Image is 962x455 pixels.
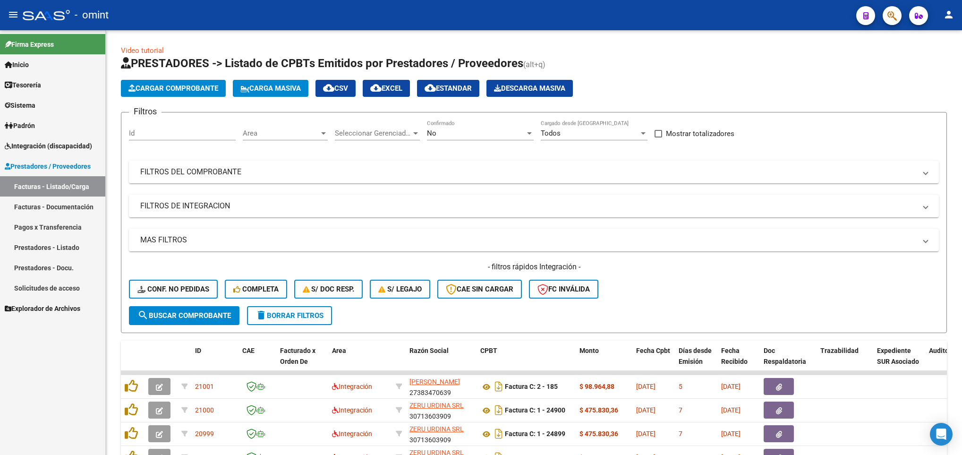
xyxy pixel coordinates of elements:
[636,383,656,390] span: [DATE]
[129,161,939,183] mat-expansion-panel-header: FILTROS DEL COMPROBANTE
[409,377,473,396] div: 27383470639
[437,280,522,299] button: CAE SIN CARGAR
[5,161,91,172] span: Prestadores / Proveedores
[579,347,599,354] span: Monto
[195,383,214,390] span: 21001
[370,84,402,93] span: EXCEL
[5,39,54,50] span: Firma Express
[579,430,618,438] strong: $ 475.830,36
[129,280,218,299] button: Conf. no pedidas
[721,430,741,438] span: [DATE]
[406,341,477,382] datatable-header-cell: Razón Social
[679,406,682,414] span: 7
[493,426,505,441] i: Descargar documento
[5,60,29,70] span: Inicio
[480,347,497,354] span: CPBT
[5,303,80,314] span: Explorador de Archivos
[679,383,682,390] span: 5
[636,406,656,414] span: [DATE]
[576,341,632,382] datatable-header-cell: Monto
[129,262,939,272] h4: - filtros rápidos Integración -
[225,280,287,299] button: Completa
[632,341,675,382] datatable-header-cell: Fecha Cpbt
[323,84,348,93] span: CSV
[721,383,741,390] span: [DATE]
[328,341,392,382] datatable-header-cell: Area
[140,235,916,245] mat-panel-title: MAS FILTROS
[486,80,573,97] button: Descarga Masiva
[121,46,164,55] a: Video tutorial
[760,341,817,382] datatable-header-cell: Doc Respaldatoria
[5,100,35,111] span: Sistema
[717,341,760,382] datatable-header-cell: Fecha Recibido
[137,309,149,321] mat-icon: search
[446,285,513,293] span: CAE SIN CARGAR
[75,5,109,26] span: - omint
[240,84,301,93] span: Carga Masiva
[5,120,35,131] span: Padrón
[335,129,411,137] span: Seleccionar Gerenciador
[195,347,201,354] span: ID
[243,129,319,137] span: Area
[332,383,372,390] span: Integración
[242,347,255,354] span: CAE
[943,9,954,20] mat-icon: person
[233,285,279,293] span: Completa
[121,57,523,70] span: PRESTADORES -> Listado de CPBTs Emitidos por Prestadores / Proveedores
[323,82,334,94] mat-icon: cloud_download
[255,311,324,320] span: Borrar Filtros
[409,402,464,409] span: ZERU URDINA SRL
[523,60,545,69] span: (alt+q)
[303,285,355,293] span: S/ Doc Resp.
[493,379,505,394] i: Descargar documento
[505,407,565,414] strong: Factura C: 1 - 24900
[505,383,558,391] strong: Factura C: 2 - 185
[276,341,328,382] datatable-header-cell: Facturado x Orden De
[721,347,748,365] span: Fecha Recibido
[636,347,670,354] span: Fecha Cpbt
[129,306,239,325] button: Buscar Comprobante
[332,406,372,414] span: Integración
[315,80,356,97] button: CSV
[541,129,561,137] span: Todos
[233,80,308,97] button: Carga Masiva
[679,430,682,438] span: 7
[280,347,315,365] span: Facturado x Orden De
[477,341,576,382] datatable-header-cell: CPBT
[529,280,598,299] button: FC Inválida
[363,80,410,97] button: EXCEL
[195,406,214,414] span: 21000
[294,280,363,299] button: S/ Doc Resp.
[247,306,332,325] button: Borrar Filtros
[140,167,916,177] mat-panel-title: FILTROS DEL COMPROBANTE
[332,347,346,354] span: Area
[255,309,267,321] mat-icon: delete
[579,383,614,390] strong: $ 98.964,88
[409,400,473,420] div: 30713603909
[666,128,734,139] span: Mostrar totalizadores
[636,430,656,438] span: [DATE]
[378,285,422,293] span: S/ legajo
[820,347,859,354] span: Trazabilidad
[409,347,449,354] span: Razón Social
[873,341,925,382] datatable-header-cell: Expediente SUR Asociado
[129,229,939,251] mat-expansion-panel-header: MAS FILTROS
[137,285,209,293] span: Conf. no pedidas
[238,341,276,382] datatable-header-cell: CAE
[425,82,436,94] mat-icon: cloud_download
[137,311,231,320] span: Buscar Comprobante
[579,406,618,414] strong: $ 475.830,36
[930,423,953,446] div: Open Intercom Messenger
[5,80,41,90] span: Tesorería
[140,201,916,211] mat-panel-title: FILTROS DE INTEGRACION
[5,141,92,151] span: Integración (discapacidad)
[129,105,162,118] h3: Filtros
[409,424,473,444] div: 30713603909
[877,347,919,365] span: Expediente SUR Asociado
[493,403,505,418] i: Descargar documento
[721,406,741,414] span: [DATE]
[427,129,436,137] span: No
[929,347,957,354] span: Auditoria
[494,84,565,93] span: Descarga Masiva
[817,341,873,382] datatable-header-cell: Trazabilidad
